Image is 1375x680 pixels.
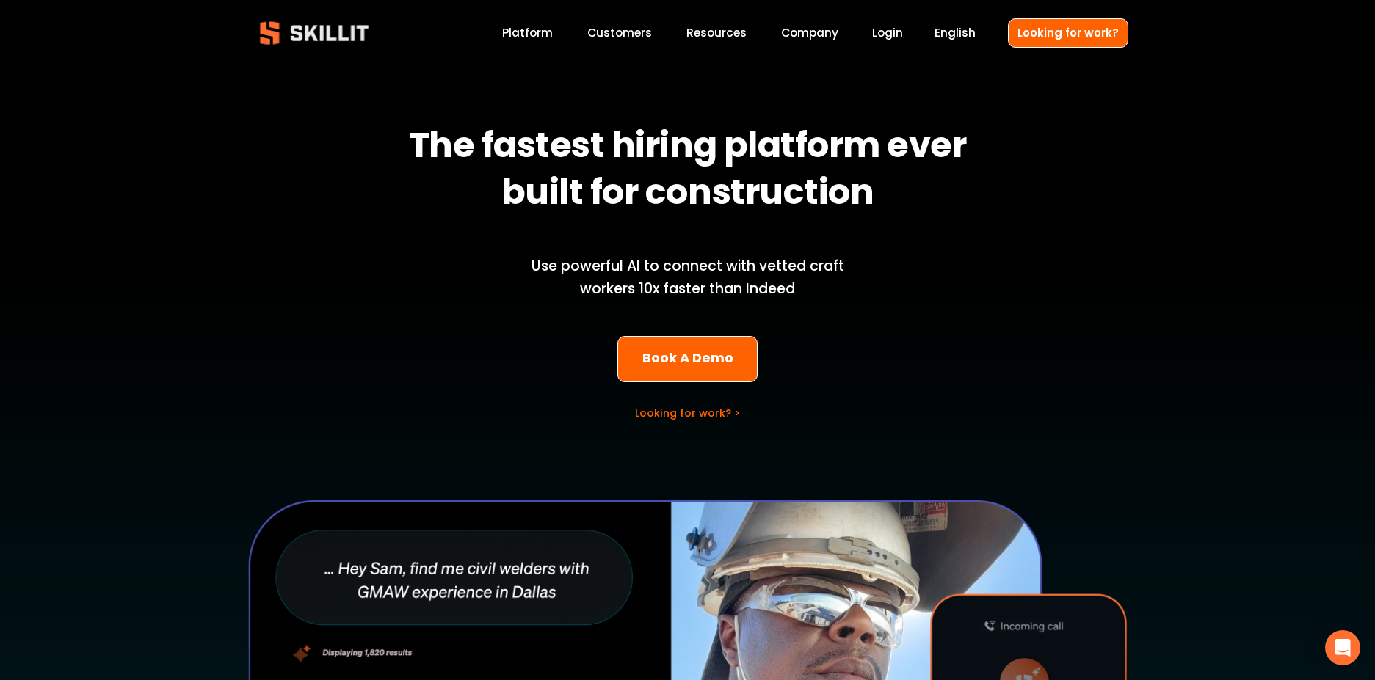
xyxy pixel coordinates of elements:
[781,23,838,43] a: Company
[635,406,740,420] a: Looking for work? >
[686,24,747,41] span: Resources
[935,24,976,41] span: English
[587,23,652,43] a: Customers
[686,23,747,43] a: folder dropdown
[502,23,553,43] a: Platform
[617,336,758,382] a: Book A Demo
[409,118,973,225] strong: The fastest hiring platform ever built for construction
[935,23,976,43] div: language picker
[247,11,381,55] img: Skillit
[872,23,903,43] a: Login
[507,255,869,300] p: Use powerful AI to connect with vetted craft workers 10x faster than Indeed
[1325,630,1360,665] div: Open Intercom Messenger
[1008,18,1128,47] a: Looking for work?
